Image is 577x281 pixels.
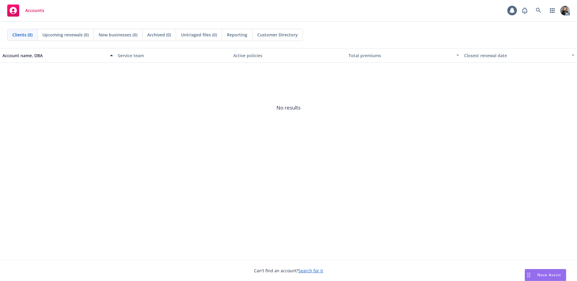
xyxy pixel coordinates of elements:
div: Total premiums [349,52,453,59]
span: Archived (0) [147,32,171,38]
img: photo [560,6,570,15]
div: Active policies [233,52,344,59]
div: Drag to move [525,269,533,281]
a: Search for it [298,268,323,273]
button: Active policies [231,48,346,63]
a: Report a Bug [519,5,531,17]
div: Service team [118,52,228,59]
a: Accounts [5,2,47,19]
button: Nova Assist [525,269,566,281]
button: Service team [115,48,231,63]
span: Accounts [25,8,44,13]
button: Total premiums [346,48,462,63]
a: Switch app [546,5,558,17]
span: Upcoming renewals (0) [42,32,89,38]
span: Untriaged files (0) [181,32,217,38]
span: Reporting [227,32,247,38]
span: Nova Assist [537,272,561,277]
span: Can't find an account? [254,267,323,274]
span: Customer Directory [257,32,298,38]
a: Search [533,5,545,17]
div: Closest renewal date [464,52,568,59]
span: Clients (0) [12,32,32,38]
button: Closest renewal date [462,48,577,63]
span: New businesses (0) [99,32,137,38]
div: Account name, DBA [2,52,106,59]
